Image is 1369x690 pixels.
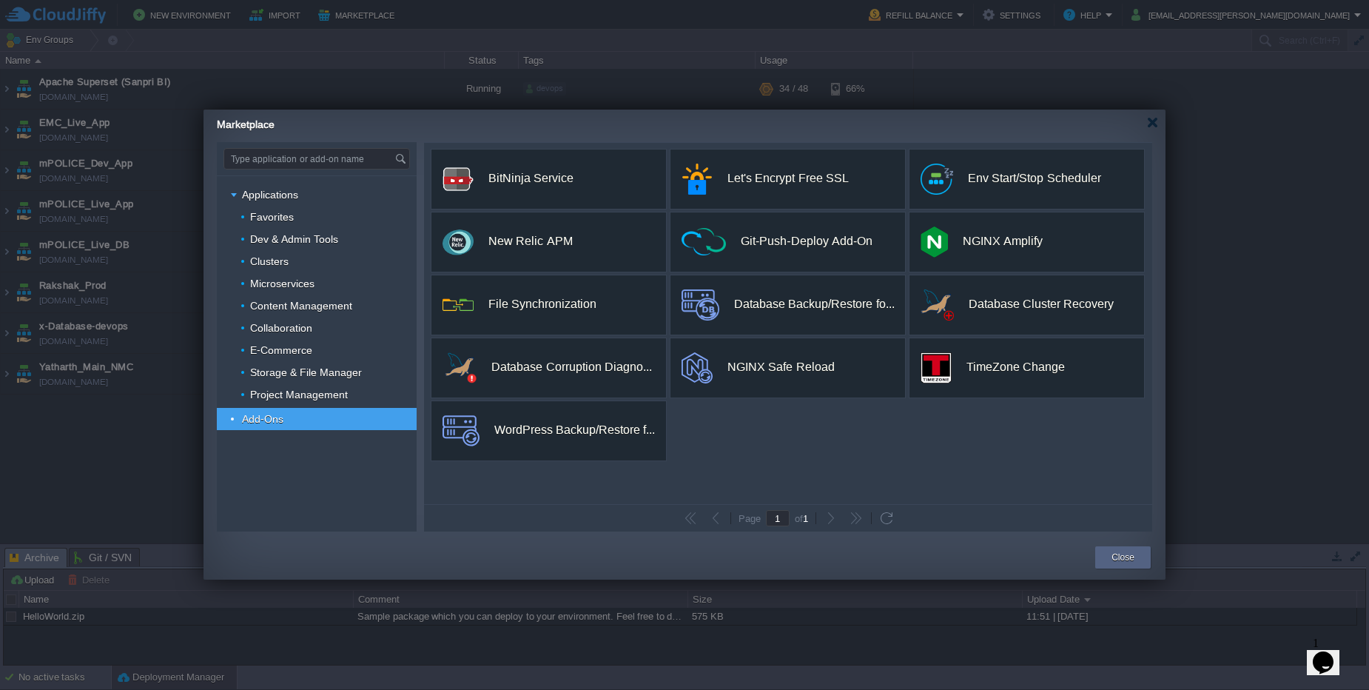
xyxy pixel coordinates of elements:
a: Add-Ons [240,412,286,426]
img: backup-logo.svg [443,415,480,446]
img: letsencrypt.png [682,164,713,195]
a: Dev & Admin Tools [249,232,340,246]
div: Page [733,513,766,523]
iframe: chat widget [1307,631,1354,675]
a: Favorites [249,210,296,224]
img: logo.png [443,164,474,195]
img: database-corruption-check.png [443,352,477,383]
a: Microservices [249,277,317,290]
a: Applications [240,188,300,201]
a: Content Management [249,299,354,312]
img: timezone-logo.png [921,352,952,383]
div: New Relic APM [488,226,573,257]
img: icon.png [443,289,474,321]
div: Let's Encrypt Free SSL [727,163,849,194]
img: nginx-amplify-logo.png [921,227,948,258]
div: of [790,512,813,524]
div: WordPress Backup/Restore for the filesystem and the databases [494,415,656,446]
div: TimeZone Change [966,352,1065,383]
img: newrelic_70x70.png [443,227,474,258]
span: Marketplace [217,118,275,130]
div: NGINX Safe Reload [727,352,835,383]
div: Database Backup/Restore for the filesystem and the databases [734,289,895,320]
a: E-Commerce [249,344,314,357]
img: logo.png [921,164,953,195]
img: ci-cd-icon.png [682,228,726,255]
button: Close [1111,550,1134,565]
a: Collaboration [249,321,314,335]
div: Database Cluster Recovery [969,289,1114,320]
span: 1 [803,513,808,524]
div: Git-Push-Deploy Add-On [741,226,872,257]
div: NGINX Amplify [963,226,1043,257]
div: Database Corruption Diagnostic [491,352,652,383]
a: Storage & File Manager [249,366,364,379]
a: Project Management [249,388,350,401]
img: database-recovery.png [921,289,954,321]
div: File Synchronization [488,289,596,320]
div: Env Start/Stop Scheduler [968,163,1101,194]
a: Clusters [249,255,291,268]
div: BitNinja Service [488,163,573,194]
img: logo.svg [682,352,713,383]
img: backup-logo.png [682,289,719,321]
